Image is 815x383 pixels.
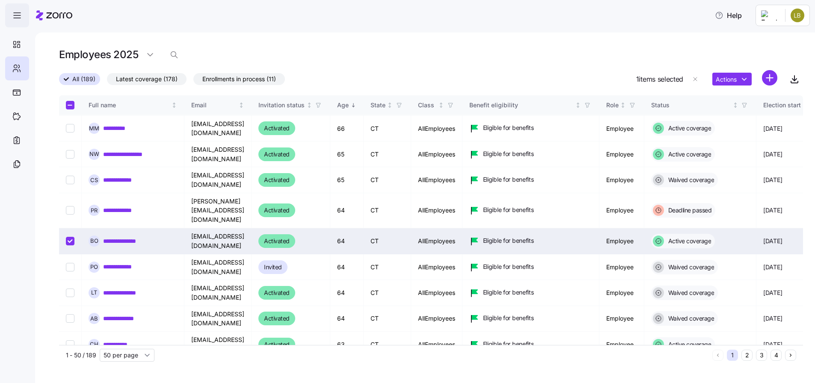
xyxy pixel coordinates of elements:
div: Full name [89,100,170,110]
span: Waived coverage [666,263,714,271]
td: [PERSON_NAME][EMAIL_ADDRESS][DOMAIN_NAME] [184,193,252,228]
td: Employee [599,280,644,306]
td: AllEmployees [411,116,462,141]
td: [EMAIL_ADDRESS][DOMAIN_NAME] [184,141,252,167]
td: Employee [599,332,644,358]
td: [EMAIL_ADDRESS][DOMAIN_NAME] [184,228,252,254]
td: AllEmployees [411,332,462,358]
div: Not sorted [238,102,244,108]
th: ClassNot sorted [411,95,462,115]
span: Waived coverage [666,176,714,184]
button: Actions [712,73,752,85]
td: CT [364,193,411,228]
span: [DATE] [763,314,782,323]
span: 1 - 50 / 189 [66,351,96,359]
td: [EMAIL_ADDRESS][DOMAIN_NAME] [184,116,252,141]
th: Invitation statusNot sorted [252,95,330,115]
span: 1 items selected [636,74,683,85]
button: 1 [727,350,738,361]
td: 64 [330,306,364,332]
span: [DATE] [763,263,782,271]
td: Employee [599,228,644,254]
span: Eligible for benefits [483,314,534,322]
td: CT [364,254,411,280]
button: 2 [741,350,753,361]
input: Select record 8 [66,176,74,184]
th: StateNot sorted [364,95,411,115]
td: CT [364,332,411,358]
span: Eligible for benefits [483,175,534,184]
span: C S [90,177,98,183]
div: Not sorted [575,102,581,108]
div: Class [418,100,437,110]
td: AllEmployees [411,228,462,254]
td: Employee [599,141,644,167]
button: 3 [756,350,767,361]
input: Select record 11 [66,263,74,271]
span: B O [90,238,98,244]
th: EmailNot sorted [184,95,252,115]
td: AllEmployees [411,280,462,306]
td: [EMAIL_ADDRESS][DOMAIN_NAME] [184,306,252,332]
div: Benefit eligibility [469,100,574,110]
td: [EMAIL_ADDRESS][DOMAIN_NAME] [184,332,252,358]
span: Eligible for benefits [483,340,534,348]
div: Not sorted [171,102,177,108]
h1: Employees 2025 [59,48,138,61]
span: Help [715,10,742,21]
td: 66 [330,116,364,141]
td: AllEmployees [411,141,462,167]
td: 64 [330,280,364,306]
div: State [370,100,385,110]
span: Active coverage [666,237,711,245]
span: Eligible for benefits [483,262,534,271]
span: M M [89,126,99,131]
span: Waived coverage [666,314,714,323]
div: Sorted descending [350,102,356,108]
button: 4 [771,350,782,361]
div: Not sorted [803,102,809,108]
span: Eligible for benefits [483,288,534,297]
td: Employee [599,116,644,141]
td: 64 [330,193,364,228]
input: Select record 10 [66,237,74,245]
span: P O [90,264,98,270]
th: Full nameNot sorted [82,95,184,115]
td: [EMAIL_ADDRESS][DOMAIN_NAME] [184,167,252,193]
td: [EMAIL_ADDRESS][DOMAIN_NAME] [184,254,252,280]
span: Eligible for benefits [483,150,534,158]
span: Eligible for benefits [483,124,534,132]
td: CT [364,167,411,193]
span: Activated [264,313,290,324]
span: Activated [264,339,290,350]
span: C H [90,342,98,347]
th: StatusNot sorted [644,95,757,115]
span: Activated [264,288,290,298]
div: Election start [763,100,801,110]
span: Activated [264,123,290,133]
td: CT [364,141,411,167]
img: 1af8aab67717610295fc0a914effc0fd [791,9,804,22]
span: Activated [264,205,290,215]
td: [EMAIL_ADDRESS][DOMAIN_NAME] [184,280,252,306]
td: CT [364,228,411,254]
span: [DATE] [763,150,782,159]
span: P R [91,208,98,213]
td: Employee [599,306,644,332]
td: CT [364,280,411,306]
td: 64 [330,254,364,280]
td: CT [364,306,411,332]
th: AgeSorted descending [330,95,364,115]
span: Deadline passed [666,206,712,215]
span: [DATE] [763,206,782,215]
th: RoleNot sorted [599,95,644,115]
button: Next page [785,350,796,361]
td: Employee [599,254,644,280]
input: Select record 14 [66,340,74,349]
input: Select record 12 [66,289,74,297]
td: Employee [599,193,644,228]
input: Select record 7 [66,150,74,159]
div: Role [606,100,619,110]
input: Select record 6 [66,124,74,133]
img: Employer logo [761,10,778,21]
